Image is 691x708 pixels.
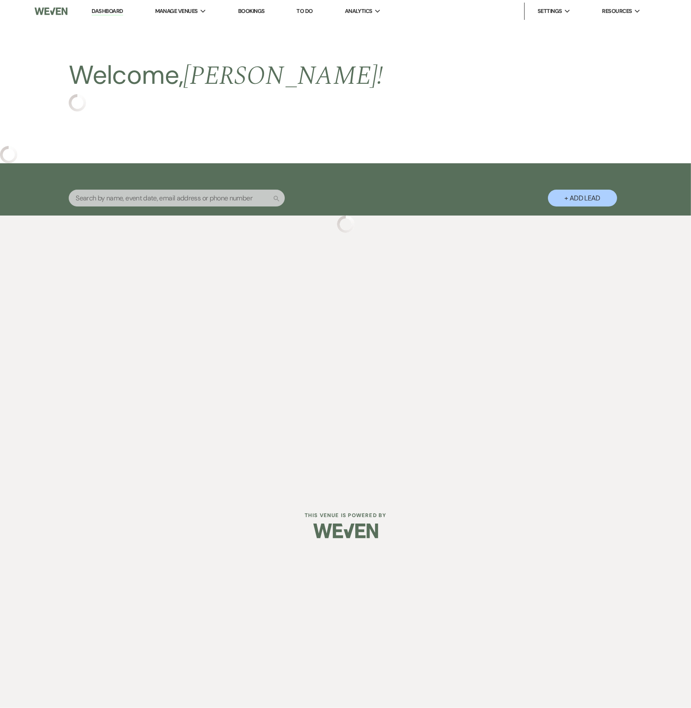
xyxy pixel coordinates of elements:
input: Search by name, event date, email address or phone number [69,190,285,206]
span: [PERSON_NAME] ! [183,56,383,96]
a: Dashboard [92,7,123,16]
span: Manage Venues [155,7,198,16]
button: + Add Lead [548,190,617,206]
img: Weven Logo [313,516,378,546]
span: Settings [538,7,562,16]
img: loading spinner [337,216,354,233]
h2: Welcome, [69,57,383,94]
img: loading spinner [69,94,86,111]
a: To Do [296,7,312,15]
img: Weven Logo [35,2,67,20]
span: Analytics [345,7,373,16]
span: Resources [602,7,632,16]
a: Bookings [238,7,265,15]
